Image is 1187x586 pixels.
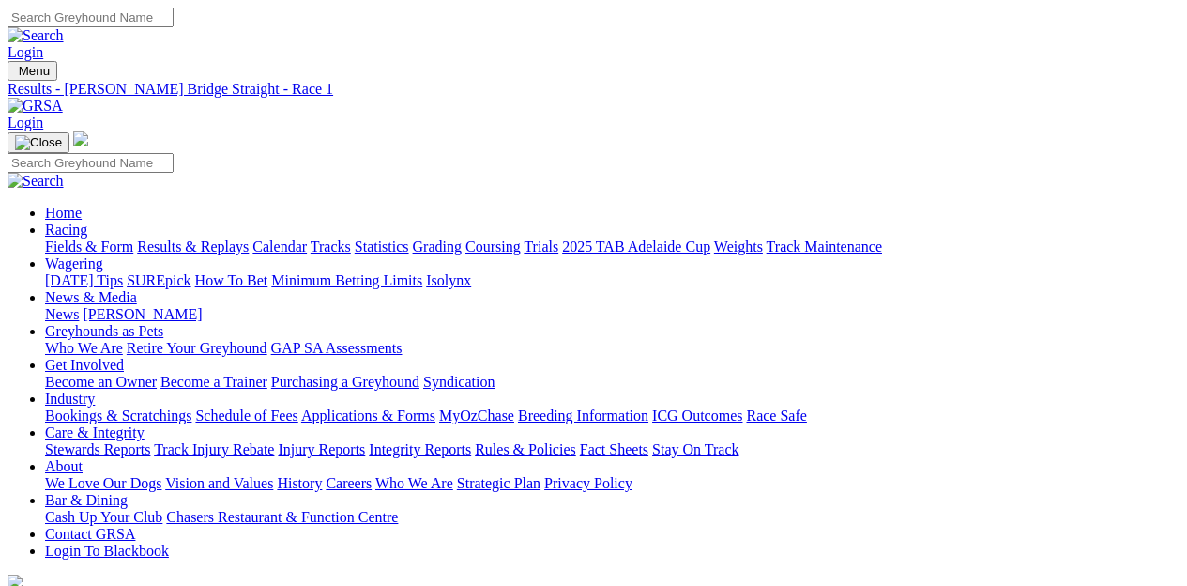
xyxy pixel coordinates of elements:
a: Isolynx [426,272,471,288]
a: Fact Sheets [580,441,648,457]
img: logo-grsa-white.png [73,131,88,146]
a: Statistics [355,239,409,254]
a: News [45,306,79,322]
div: About [45,475,1179,492]
a: Rules & Policies [475,441,576,457]
a: Bar & Dining [45,492,128,508]
a: SUREpick [127,272,190,288]
a: Greyhounds as Pets [45,323,163,339]
a: Get Involved [45,357,124,373]
a: About [45,458,83,474]
a: Privacy Policy [544,475,632,491]
a: Syndication [423,374,495,390]
img: Close [15,135,62,150]
a: Applications & Forms [301,408,435,424]
a: MyOzChase [439,408,514,424]
a: Integrity Reports [369,441,471,457]
a: Grading [413,239,462,254]
a: Stewards Reports [45,441,150,457]
img: Search [8,173,64,190]
a: History [277,475,322,491]
a: Trials [524,239,558,254]
div: Care & Integrity [45,441,1179,458]
a: [DATE] Tips [45,272,123,288]
a: Results - [PERSON_NAME] Bridge Straight - Race 1 [8,81,1179,98]
a: Chasers Restaurant & Function Centre [166,509,398,525]
img: GRSA [8,98,63,115]
div: Bar & Dining [45,509,1179,526]
a: Coursing [465,239,521,254]
div: Racing [45,239,1179,255]
a: How To Bet [195,272,268,288]
a: Who We Are [375,475,453,491]
a: Who We Are [45,340,123,356]
button: Toggle navigation [8,61,57,81]
a: Results & Replays [137,239,249,254]
a: Track Injury Rebate [154,441,274,457]
div: Industry [45,408,1179,424]
a: Purchasing a Greyhound [271,374,419,390]
a: Race Safe [746,408,806,424]
span: Menu [19,64,50,78]
a: Become a Trainer [160,374,267,390]
div: News & Media [45,306,1179,323]
a: Wagering [45,255,103,271]
a: Strategic Plan [457,475,540,491]
a: [PERSON_NAME] [83,306,202,322]
a: Schedule of Fees [195,408,297,424]
a: Cash Up Your Club [45,509,162,525]
a: Racing [45,222,87,238]
a: Login [8,115,43,131]
a: Breeding Information [518,408,648,424]
a: 2025 TAB Adelaide Cup [562,239,710,254]
a: Become an Owner [45,374,157,390]
a: Industry [45,391,95,407]
a: Login To Blackbook [45,543,169,559]
a: ICG Outcomes [652,408,742,424]
a: Contact GRSA [45,526,135,542]
div: Wagering [45,272,1179,289]
a: Minimum Betting Limits [271,272,422,288]
a: Fields & Form [45,239,133,254]
input: Search [8,8,174,27]
a: Bookings & Scratchings [45,408,191,424]
a: Care & Integrity [45,424,145,440]
div: Greyhounds as Pets [45,340,1179,357]
a: Injury Reports [278,441,365,457]
a: Stay On Track [652,441,738,457]
a: Retire Your Greyhound [127,340,267,356]
a: Track Maintenance [767,239,882,254]
button: Toggle navigation [8,132,69,153]
a: Weights [714,239,763,254]
input: Search [8,153,174,173]
a: Login [8,44,43,60]
a: Calendar [252,239,307,254]
a: We Love Our Dogs [45,475,161,491]
div: Get Involved [45,374,1179,391]
a: News & Media [45,289,137,305]
a: GAP SA Assessments [271,340,403,356]
a: Careers [326,475,372,491]
img: Search [8,27,64,44]
a: Vision and Values [165,475,273,491]
a: Home [45,205,82,221]
a: Tracks [311,239,351,254]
